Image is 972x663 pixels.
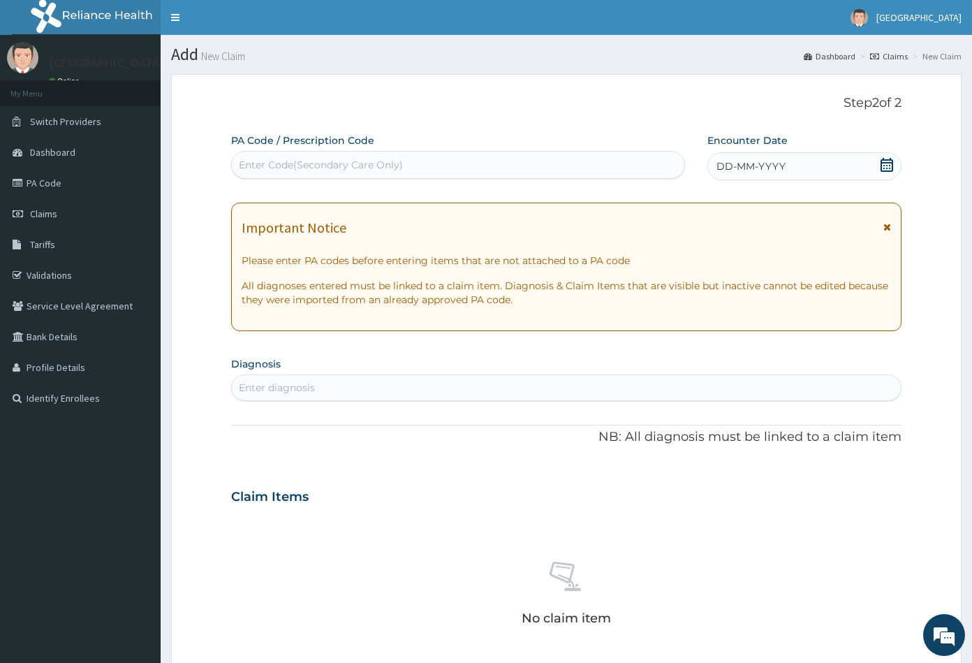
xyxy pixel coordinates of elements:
small: New Claim [198,51,245,61]
p: NB: All diagnosis must be linked to a claim item [231,428,902,446]
img: User Image [7,42,38,73]
img: User Image [850,9,868,27]
p: Step 2 of 2 [231,96,902,111]
h1: Add [171,45,962,64]
h1: Important Notice [242,220,346,235]
span: [GEOGRAPHIC_DATA] [876,11,962,24]
a: Dashboard [804,50,855,62]
h3: Claim Items [231,490,309,505]
label: Encounter Date [707,133,788,147]
span: Tariffs [30,238,55,251]
span: Switch Providers [30,115,101,128]
a: Claims [870,50,908,62]
a: Online [49,76,82,86]
span: Dashboard [30,146,75,159]
span: Claims [30,207,57,220]
span: DD-MM-YYYY [716,159,786,173]
div: Enter Code(Secondary Care Only) [239,158,403,172]
li: New Claim [909,50,962,62]
p: Please enter PA codes before entering items that are not attached to a PA code [242,254,892,268]
label: Diagnosis [231,357,281,371]
label: PA Code / Prescription Code [231,133,374,147]
p: All diagnoses entered must be linked to a claim item. Diagnosis & Claim Items that are visible bu... [242,279,892,307]
div: Enter diagnosis [239,381,315,395]
p: [GEOGRAPHIC_DATA] [49,57,164,69]
p: No claim item [522,611,611,625]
